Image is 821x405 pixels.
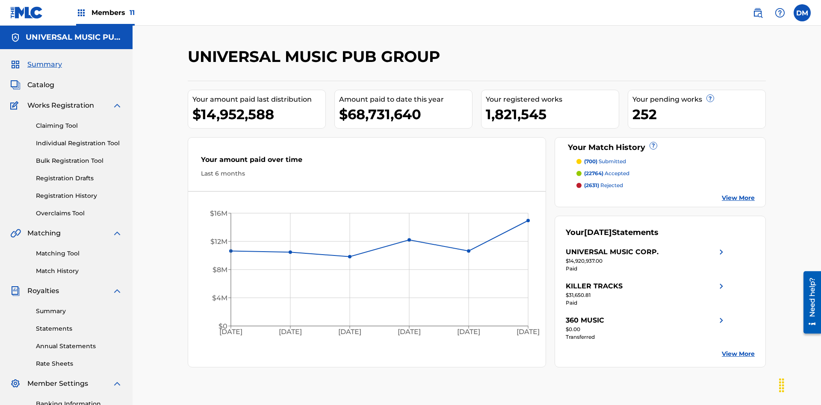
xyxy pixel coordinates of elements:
[566,281,623,291] div: KILLER TRACKS
[36,209,122,218] a: Overclaims Tool
[36,139,122,148] a: Individual Registration Tool
[201,169,533,178] div: Last 6 months
[707,95,714,102] span: ?
[722,349,755,358] a: View More
[566,291,726,299] div: $31,650.81
[279,328,302,336] tspan: [DATE]
[213,266,227,274] tspan: $8M
[10,228,21,238] img: Matching
[188,47,444,66] h2: UNIVERSAL MUSIC PUB GROUP
[212,294,227,302] tspan: $4M
[566,281,726,307] a: KILLER TRACKSright chevron icon$31,650.81Paid
[632,94,765,105] div: Your pending works
[771,4,789,21] div: Help
[27,59,62,70] span: Summary
[486,105,619,124] div: 1,821,545
[76,8,86,18] img: Top Rightsholders
[486,94,619,105] div: Your registered works
[210,209,227,217] tspan: $16M
[794,4,811,21] div: User Menu
[576,158,755,165] a: (700) submitted
[27,80,54,90] span: Catalog
[219,322,227,330] tspan: $0
[398,328,421,336] tspan: [DATE]
[584,228,612,237] span: [DATE]
[584,170,629,177] p: accepted
[338,328,361,336] tspan: [DATE]
[10,6,43,19] img: MLC Logo
[566,142,755,153] div: Your Match History
[36,324,122,333] a: Statements
[36,121,122,130] a: Claiming Tool
[716,315,726,326] img: right chevron icon
[584,182,599,188] span: (2631)
[210,238,227,246] tspan: $12M
[112,286,122,296] img: expand
[632,105,765,124] div: 252
[584,158,597,164] span: (700)
[10,32,21,43] img: Accounts
[584,182,623,189] p: rejected
[201,155,533,169] div: Your amount paid over time
[10,59,62,70] a: SummarySummary
[10,100,21,111] img: Works Registration
[36,267,122,276] a: Match History
[584,158,626,165] p: submitted
[36,174,122,183] a: Registration Drafts
[753,8,763,18] img: search
[457,328,480,336] tspan: [DATE]
[566,315,604,326] div: 360 MUSIC
[36,191,122,200] a: Registration History
[112,100,122,111] img: expand
[27,228,61,238] span: Matching
[650,142,657,149] span: ?
[517,328,540,336] tspan: [DATE]
[36,249,122,258] a: Matching Tool
[566,265,726,273] div: Paid
[112,379,122,389] img: expand
[219,328,242,336] tspan: [DATE]
[778,364,821,405] iframe: Chat Widget
[716,281,726,291] img: right chevron icon
[716,247,726,257] img: right chevron icon
[10,379,21,389] img: Member Settings
[36,307,122,316] a: Summary
[775,8,785,18] img: help
[27,379,88,389] span: Member Settings
[749,4,766,21] a: Public Search
[27,286,59,296] span: Royalties
[36,342,122,351] a: Annual Statements
[112,228,122,238] img: expand
[566,227,659,238] div: Your Statements
[339,105,472,124] div: $68,731,640
[584,170,603,176] span: (22764)
[797,268,821,338] iframe: Resource Center
[576,182,755,189] a: (2631) rejected
[92,8,135,18] span: Members
[566,247,726,273] a: UNIVERSAL MUSIC CORP.right chevron icon$14,920,937.00Paid
[27,100,94,111] span: Works Registration
[10,59,21,70] img: Summary
[566,257,726,265] div: $14,920,937.00
[36,359,122,368] a: Rate Sheets
[339,94,472,105] div: Amount paid to date this year
[566,247,659,257] div: UNIVERSAL MUSIC CORP.
[10,80,21,90] img: Catalog
[566,333,726,341] div: Transferred
[576,170,755,177] a: (22764) accepted
[36,156,122,165] a: Bulk Registration Tool
[192,94,325,105] div: Your amount paid last distribution
[10,286,21,296] img: Royalties
[775,373,789,398] div: Drag
[566,299,726,307] div: Paid
[10,80,54,90] a: CatalogCatalog
[722,194,755,202] a: View More
[566,315,726,341] a: 360 MUSICright chevron icon$0.00Transferred
[566,326,726,333] div: $0.00
[26,32,122,42] h5: UNIVERSAL MUSIC PUB GROUP
[192,105,325,124] div: $14,952,588
[130,9,135,17] span: 11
